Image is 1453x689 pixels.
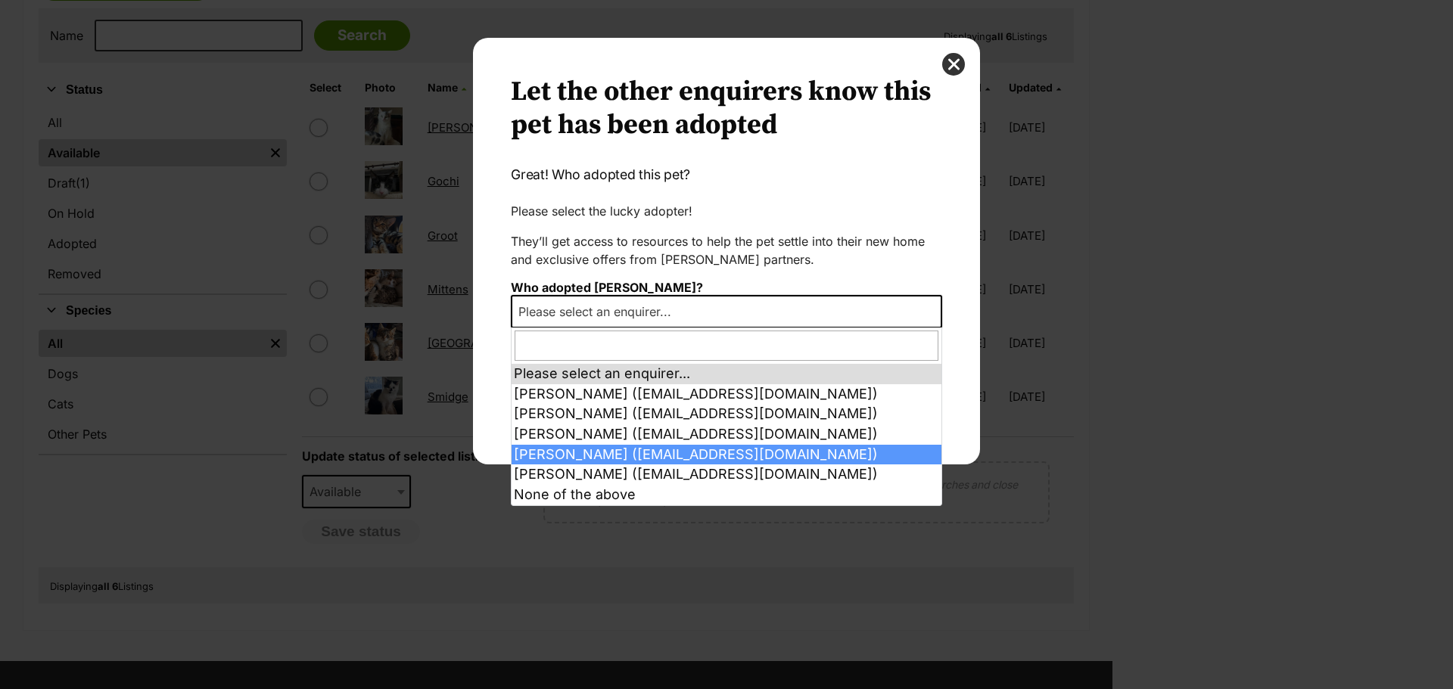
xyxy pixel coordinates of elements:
li: [PERSON_NAME] ([EMAIL_ADDRESS][DOMAIN_NAME]) [512,464,941,485]
span: Please select an enquirer... [511,295,942,328]
p: They’ll get access to resources to help the pet settle into their new home and exclusive offers f... [511,232,942,268]
label: Who adopted [PERSON_NAME]? [511,280,703,295]
span: Please select an enquirer... [512,301,686,322]
li: [PERSON_NAME] ([EMAIL_ADDRESS][DOMAIN_NAME]) [512,404,941,424]
h2: Let the other enquirers know this pet has been adopted [511,76,942,142]
li: [PERSON_NAME] ([EMAIL_ADDRESS][DOMAIN_NAME]) [512,424,941,445]
li: [PERSON_NAME] ([EMAIL_ADDRESS][DOMAIN_NAME]) [512,445,941,465]
p: Great! Who adopted this pet? [511,165,942,185]
p: Please select the lucky adopter! [511,202,942,220]
button: close [942,53,965,76]
li: Please select an enquirer... [512,364,941,384]
li: None of the above [512,485,941,505]
li: [PERSON_NAME] ([EMAIL_ADDRESS][DOMAIN_NAME]) [512,384,941,405]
